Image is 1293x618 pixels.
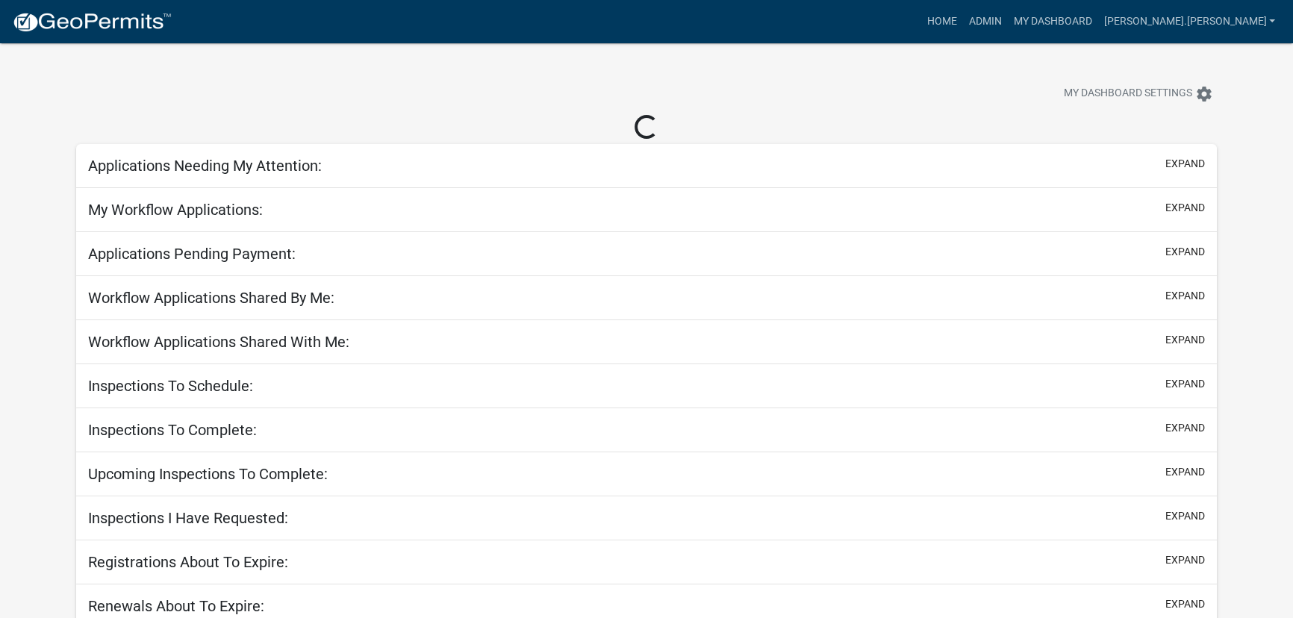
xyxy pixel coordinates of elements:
[1165,464,1205,480] button: expand
[88,289,334,307] h5: Workflow Applications Shared By Me:
[1165,244,1205,260] button: expand
[1165,508,1205,524] button: expand
[1007,7,1097,36] a: My Dashboard
[962,7,1007,36] a: Admin
[88,333,349,351] h5: Workflow Applications Shared With Me:
[1165,420,1205,436] button: expand
[920,7,962,36] a: Home
[88,421,257,439] h5: Inspections To Complete:
[88,245,296,263] h5: Applications Pending Payment:
[1165,332,1205,348] button: expand
[88,157,322,175] h5: Applications Needing My Attention:
[1064,85,1192,103] span: My Dashboard Settings
[1052,79,1225,108] button: My Dashboard Settingssettings
[1097,7,1281,36] a: [PERSON_NAME].[PERSON_NAME]
[1165,376,1205,392] button: expand
[1165,288,1205,304] button: expand
[1165,596,1205,612] button: expand
[1195,85,1213,103] i: settings
[88,201,263,219] h5: My Workflow Applications:
[88,553,288,571] h5: Registrations About To Expire:
[1165,156,1205,172] button: expand
[1165,552,1205,568] button: expand
[88,509,288,527] h5: Inspections I Have Requested:
[88,377,253,395] h5: Inspections To Schedule:
[88,465,328,483] h5: Upcoming Inspections To Complete:
[1165,200,1205,216] button: expand
[88,597,264,615] h5: Renewals About To Expire:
